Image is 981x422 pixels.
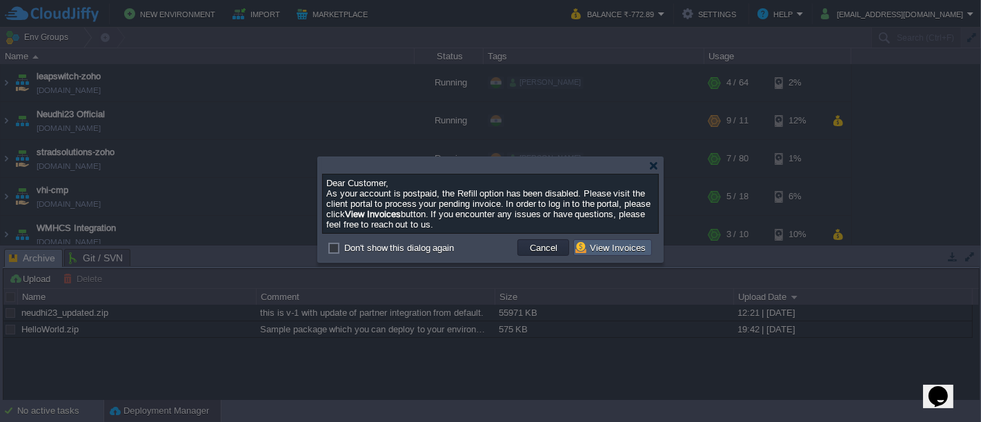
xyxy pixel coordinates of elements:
[526,241,562,254] button: Cancel
[326,178,655,230] div: As your account is postpaid, the Refill option has been disabled. Please visit the client portal ...
[923,367,967,408] iframe: chat widget
[345,209,401,219] b: View Invoices
[326,178,655,188] p: Dear Customer,
[575,241,650,254] button: View Invoices
[344,243,454,253] label: Don't show this dialog again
